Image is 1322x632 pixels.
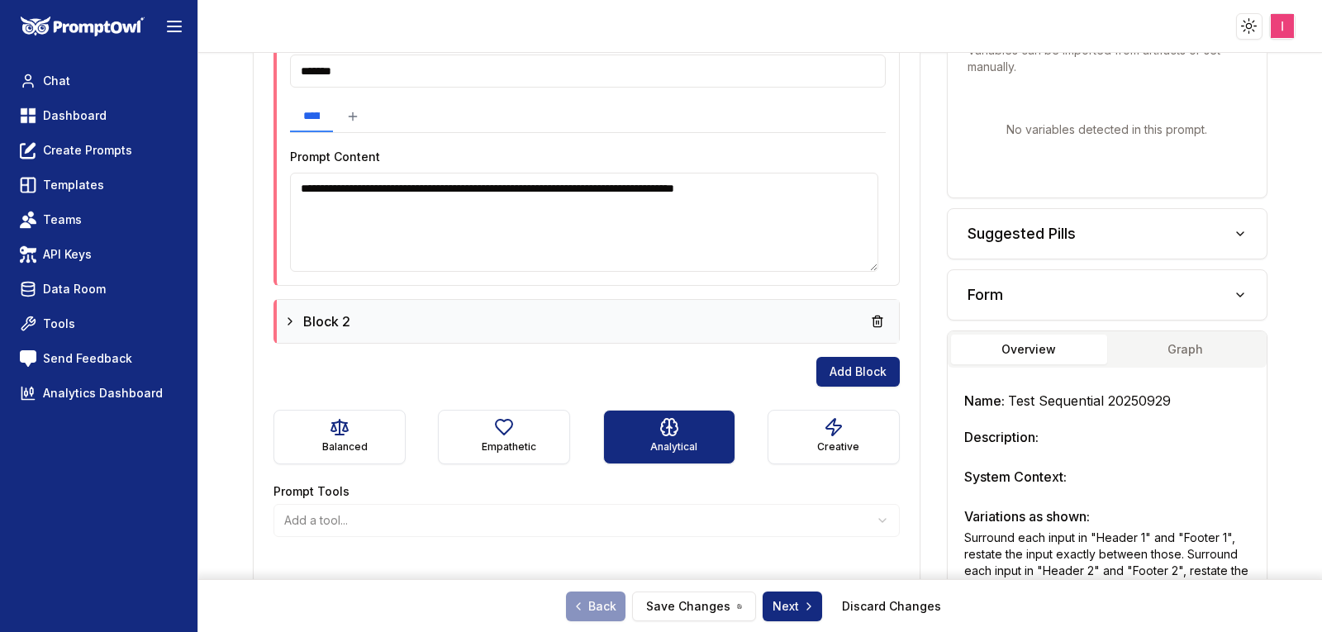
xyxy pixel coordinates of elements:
[964,467,1250,487] h3: System Context:
[964,391,1250,411] h3: Name:
[43,385,163,402] span: Analytics Dashboard
[303,311,350,331] span: Block 2
[13,66,184,96] a: Chat
[948,270,1267,320] button: Form
[13,101,184,131] a: Dashboard
[43,316,75,332] span: Tools
[768,410,900,464] button: Creative
[1008,392,1171,409] span: Test Sequential 20250929
[948,19,1267,197] div: Variables
[13,135,184,165] a: Create Prompts
[1271,14,1295,38] img: ACg8ocLcalYY8KTZ0qfGg_JirqB37-qlWKk654G7IdWEKZx1cb7MQQ=s96-c
[842,598,941,615] a: Discard Changes
[273,410,406,464] button: Balanced
[482,437,536,457] div: Empathetic
[650,437,697,457] div: Analytical
[43,281,106,297] span: Data Room
[964,427,1250,447] h3: Description:
[603,410,735,464] button: Analytical
[763,592,822,621] button: Next
[13,378,184,408] a: Analytics Dashboard
[632,592,756,621] button: Save Changes
[13,344,184,373] a: Send Feedback
[43,246,92,263] span: API Keys
[817,437,859,457] div: Creative
[43,177,104,193] span: Templates
[773,598,816,615] span: Next
[13,240,184,269] a: API Keys
[951,335,1107,364] button: Overview
[21,17,145,37] img: PromptOwl
[13,274,184,304] a: Data Room
[43,350,132,367] span: Send Feedback
[13,205,184,235] a: Teams
[43,107,107,124] span: Dashboard
[13,309,184,339] a: Tools
[43,211,82,228] span: Teams
[20,350,36,367] img: feedback
[290,150,380,164] label: Prompt Content
[13,170,184,200] a: Templates
[1107,335,1263,364] button: Graph
[438,410,570,464] button: Empathetic
[566,592,625,621] a: Back
[816,357,900,387] button: Add Block
[964,530,1250,596] p: Surround each input in "Header 1" and "Footer 1", restate the input exactly between those. Surrou...
[273,484,350,498] label: Prompt Tools
[968,95,1247,164] div: No variables detected in this prompt.
[964,506,1250,526] h3: Variations as shown:
[43,142,132,159] span: Create Prompts
[948,209,1267,259] button: Suggested Pills
[43,73,70,89] span: Chat
[322,437,368,457] div: Balanced
[829,592,954,621] button: Discard Changes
